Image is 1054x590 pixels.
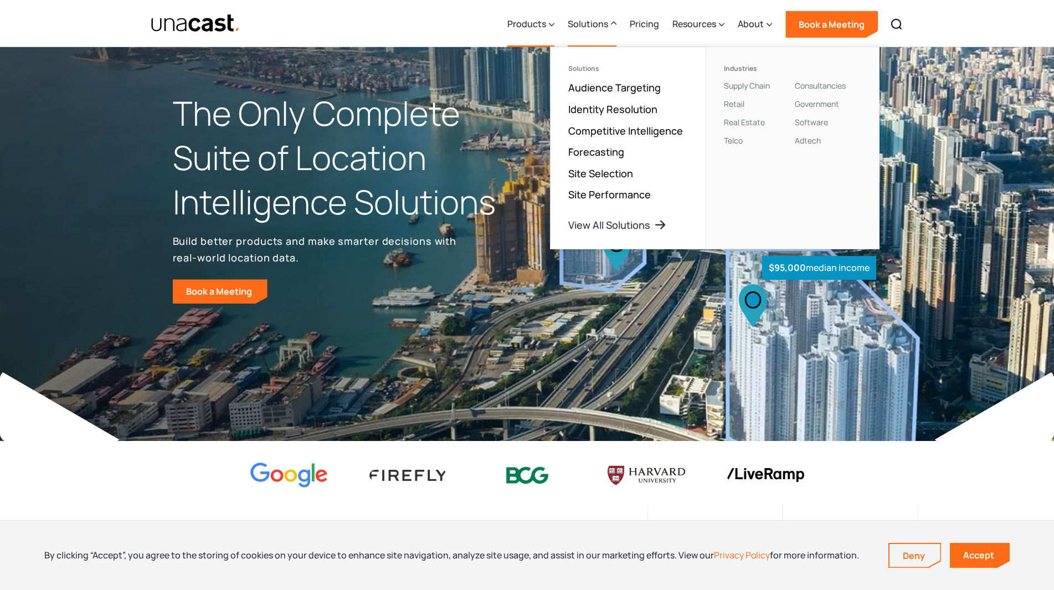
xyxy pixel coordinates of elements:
[151,14,241,33] a: home
[173,279,268,304] a: Book a Meeting
[950,543,1010,568] a: Accept
[795,117,828,127] a: Software
[890,544,940,567] a: Deny
[568,167,633,180] a: Site Selection
[795,80,846,91] a: Consultancies
[724,65,790,73] div: Industries
[795,99,839,109] a: Government
[738,2,772,47] div: About
[608,462,685,489] img: Harvard U logo
[568,145,624,158] a: Forecasting
[568,124,683,137] a: Competitive Intelligence
[151,14,241,33] img: Unacast text logo
[369,470,447,480] img: Firefly Advertising logo
[795,135,821,146] a: Adtech
[507,2,554,47] div: Products
[507,17,546,30] div: Products
[173,233,461,266] p: Build better products and make smarter decisions with real-world location data.
[769,261,806,274] strong: $95,000
[890,18,903,31] img: Search icon
[724,99,744,109] a: Retail
[714,549,770,561] a: Privacy Policy
[724,80,770,91] a: Supply Chain
[738,17,764,30] div: About
[724,117,765,127] a: Real Estate
[724,135,743,146] a: Telco
[568,65,688,73] div: Solutions
[489,460,566,491] img: BCG logo
[173,91,527,224] h1: The Only Complete Suite of Location Intelligence Solutions
[568,81,661,94] a: Audience Targeting
[250,463,328,489] img: Google logo Color
[568,188,651,201] a: Site Performance
[630,2,659,47] a: Pricing
[568,17,608,30] div: Solutions
[762,256,876,280] div: median income
[568,218,667,232] a: View All Solutions
[568,102,657,116] a: Identity Resolution
[672,17,716,30] div: Resources
[568,2,616,47] div: Solutions
[550,47,880,249] nav: Solutions
[727,468,804,482] img: liveramp logo
[785,11,878,38] a: Book a Meeting
[44,549,859,561] div: By clicking “Accept”, you agree to the storing of cookies on your device to enhance site navigati...
[672,2,724,47] div: Resources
